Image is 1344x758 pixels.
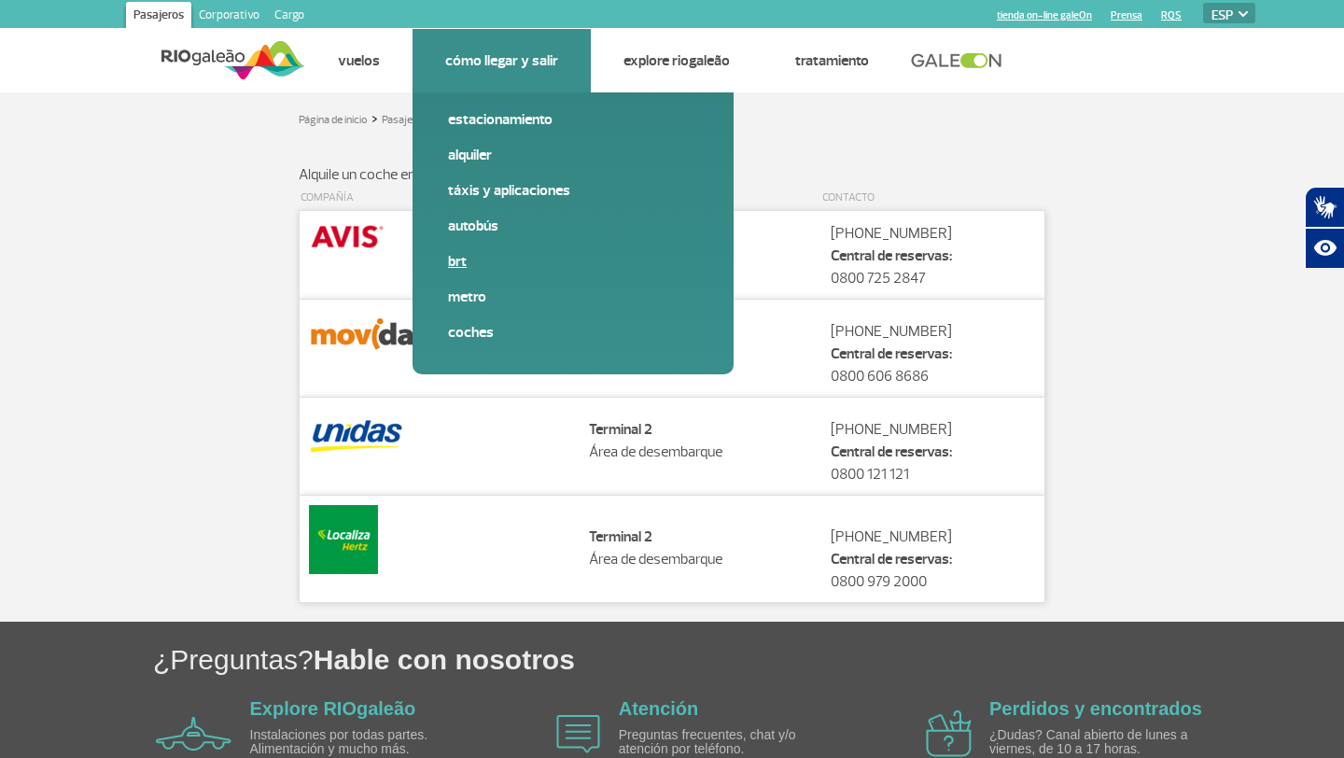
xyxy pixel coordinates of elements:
strong: Terminal 2 [589,420,652,439]
button: Abrir tradutor de língua de sinais. [1305,187,1344,228]
a: Metro [448,287,698,307]
a: Estacionamiento [448,109,698,130]
p: Alquile un coche en RIOgaleão para su viaje con nuestros socios. [299,163,1045,186]
td: [PHONE_NUMBER] 0800 725 2847 [821,211,1045,300]
a: Explore RIOgaleão [623,51,730,70]
a: Autobús [448,216,698,236]
a: RQS [1161,9,1182,21]
img: Localiza [309,505,378,574]
a: Corporativo [191,2,267,32]
img: Avis [309,220,386,252]
td: Área de desembarque [580,495,821,602]
a: Cómo llegar y salir [445,51,558,70]
p: ¿Dudas? Canal abierto de lunes a viernes, de 10 a 17 horas. [989,728,1204,757]
th: CONTACTO [821,186,1045,211]
p: Preguntas frecuentes, chat y/o atención por teléfono. [619,728,833,757]
td: [PHONE_NUMBER] 0800 121 121 [821,397,1045,495]
a: Pasajeros [382,113,427,127]
a: Vuelos [338,51,380,70]
img: airplane icon [926,710,972,757]
a: Atención [619,698,699,719]
td: Área de desembarque [580,397,821,495]
a: Pasajeros [126,2,191,32]
a: Explore RIOgaleão [250,698,416,719]
td: [PHONE_NUMBER] 0800 979 2000 [821,495,1045,602]
a: BRT [448,251,698,272]
a: Página de inicio [299,113,368,127]
p: Instalaciones por todas partes. Alimentación y mucho más. [250,728,465,757]
a: Cargo [267,2,312,32]
span: Hable con nosotros [314,644,575,675]
div: Plugin de acessibilidade da Hand Talk. [1305,187,1344,269]
td: [PHONE_NUMBER] 0800 606 8686 [821,299,1045,397]
img: airplane icon [156,717,231,751]
strong: Terminal 2 [589,527,652,546]
a: Tratamiento [795,51,869,70]
button: Abrir recursos assistivos. [1305,228,1344,269]
a: Táxis y aplicaciones [448,180,698,201]
img: airplane icon [556,715,600,753]
img: Movida [309,309,416,359]
th: COMPAÑÍA [300,186,580,211]
a: Coches [448,322,698,343]
h1: ¿Preguntas? [153,640,1344,679]
a: Alquiler [448,145,698,165]
img: Unidas [309,407,404,457]
a: > [371,107,378,129]
strong: Central de reservas: [831,246,952,265]
strong: Central de reservas: [831,442,952,461]
a: Perdidos y encontrados [989,698,1202,719]
strong: Central de reservas: [831,344,952,363]
a: tienda on-line galeOn [997,9,1092,21]
a: Prensa [1111,9,1142,21]
strong: Central de reservas: [831,550,952,568]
